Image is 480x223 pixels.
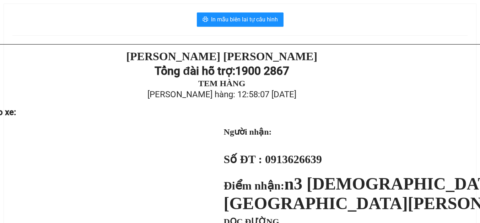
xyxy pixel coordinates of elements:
span: printer [203,16,208,23]
strong: Số ĐT : [224,153,262,166]
strong: Tổng đài hỗ trợ: [43,33,124,47]
span: [PERSON_NAME] hàng: 12:58:07 [DATE] [147,89,296,99]
span: 0913626639 [265,153,322,166]
strong: [PERSON_NAME] [PERSON_NAME] [64,6,158,32]
strong: Tổng đài hỗ trợ: [155,64,235,78]
strong: TEM HÀNG [198,79,246,88]
span: In mẫu biên lai tự cấu hình [211,15,278,24]
strong: 1900 2867 [235,64,289,78]
strong: TEM HÀNG [87,48,134,57]
strong: [PERSON_NAME] [PERSON_NAME] [126,50,317,63]
button: printerIn mẫu biên lai tự cấu hình [197,12,284,27]
strong: Người nhận: [224,127,272,136]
